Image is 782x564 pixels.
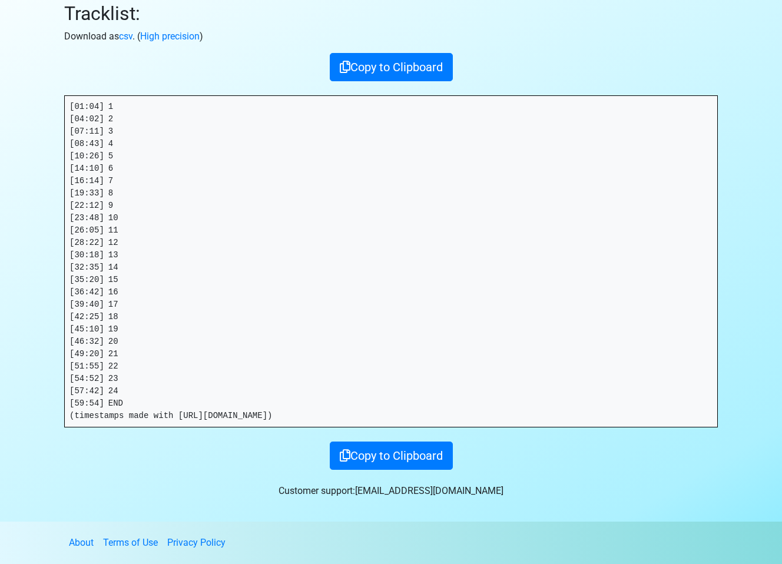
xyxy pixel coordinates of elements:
button: Copy to Clipboard [330,442,453,470]
a: High precision [140,31,200,42]
p: Download as . ( ) [64,29,718,44]
a: About [69,537,94,548]
a: Privacy Policy [167,537,226,548]
a: csv [119,31,132,42]
pre: [01:04] 1 [04:02] 2 [07:11] 3 [08:43] 4 [10:26] 5 [14:10] 6 [16:14] 7 [19:33] 8 [22:12] 9 [23:48]... [65,96,717,427]
button: Copy to Clipboard [330,53,453,81]
h2: Tracklist: [64,2,718,25]
a: Terms of Use [103,537,158,548]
